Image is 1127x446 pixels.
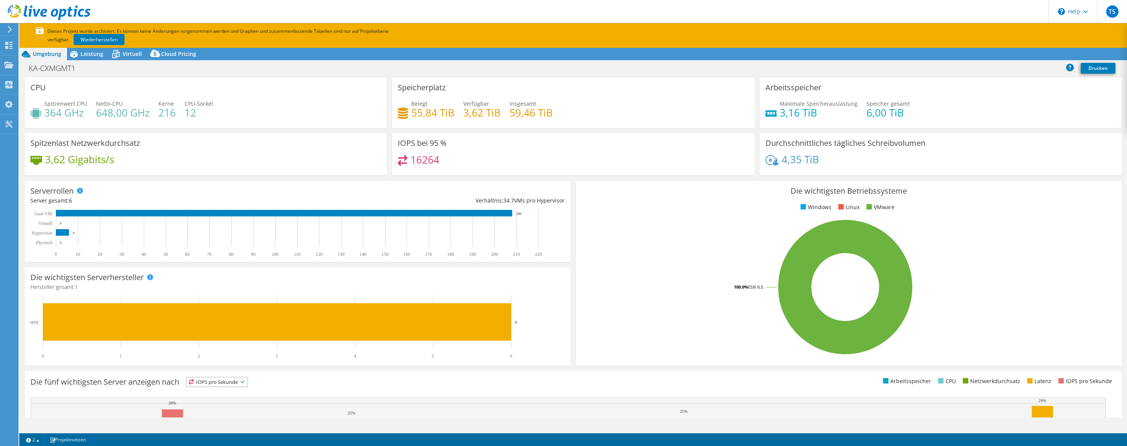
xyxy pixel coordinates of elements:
text: 150 [382,252,389,257]
text: 220 [535,252,542,257]
span: Insgesamt [510,100,536,107]
li: CPU [936,377,956,385]
text: 0 [42,353,44,359]
h3: Die wichtigsten Betriebssysteme [582,187,1116,195]
text: 2 [198,353,200,359]
span: 6 [69,197,72,204]
div: Server gesamt: [30,196,298,205]
h4: 3,62 Gigabits/s [45,155,114,164]
text: 29% [1038,398,1046,403]
text: 10 [76,252,80,257]
span: CPU-Sockel [185,100,213,107]
h4: Hersteller gesamt: [30,283,565,291]
tspan: ESXi 6.5 [748,284,763,290]
li: Arbeitsspeicher [881,377,931,385]
text: 6 [515,320,517,324]
text: 100 [272,252,279,257]
text: 5 [432,353,434,359]
text: 28% [168,400,176,405]
text: 208 [516,212,521,216]
text: 140 [360,252,367,257]
span: Kerne [158,100,174,107]
li: Windows [799,203,831,211]
h4: 4,35 TiB [782,155,819,164]
span: Virtuell [123,50,142,57]
text: 1 [119,353,122,359]
text: 0 [55,252,57,257]
text: 0 [60,221,62,225]
li: Netzwerkdurchsatz [961,377,1020,385]
h3: CPU [30,83,46,92]
span: Netto-CPU [96,100,123,107]
text: 3 [276,353,278,359]
a: 2 [21,435,45,444]
text: 4 [354,353,356,359]
h4: 16264 [410,155,439,164]
span: Maximale Speicherauslastung [780,100,858,107]
h3: Serverrollen [30,187,74,195]
span: Spitzenwert CPU [44,100,87,107]
text: 110 [294,252,301,257]
li: VMware [865,203,895,211]
h4: 3,62 TiB [463,108,501,117]
text: 120 [316,252,323,257]
span: 34.7 [503,197,514,204]
h3: Die wichtigsten Serverhersteller [30,273,144,282]
text: 180 [447,252,454,257]
div: Verhältnis: VMs pro Hypervisor [298,196,565,205]
h3: Spitzenlast Netzwerkdurchsatz [30,139,140,147]
text: 6 [510,353,512,359]
text: Physisch [36,240,52,245]
h4: 216 [158,108,176,117]
svg: \n [1058,8,1065,15]
span: 1 [75,283,78,291]
text: Hypervisor [32,230,52,236]
span: Cloud Pricing [161,50,196,57]
span: Belegt [411,100,427,107]
h3: Speicherplatz [398,83,446,92]
span: Leistung [81,50,103,57]
span: Speicher gesamt [866,100,910,107]
text: 200 [491,252,498,257]
text: 80 [229,252,234,257]
span: Umgebung [33,50,61,57]
h4: 55,84 TiB [411,108,454,117]
h4: 364 GHz [44,108,87,117]
text: 210 [513,252,520,257]
h3: IOPS bei 95 % [398,139,447,147]
text: 130 [338,252,345,257]
h3: Arbeitsspeicher [765,83,821,92]
text: 70 [207,252,212,257]
h3: Durchschnittliches tägliches Schreibvolumen [765,139,925,147]
text: 25% [348,411,355,415]
p: Dieses Projekt wurde archiviert. Es können keine Änderungen vorgenommen werden und Graphen und zu... [36,27,414,44]
h4: 648,00 GHz [96,108,150,117]
text: 20 [98,252,102,257]
text: 160 [403,252,410,257]
text: 90 [251,252,256,257]
a: Projektnotizen [44,435,91,444]
h4: 12 [185,108,213,117]
text: 0 [60,241,62,245]
li: IOPS pro Sekunde [1056,377,1112,385]
text: 40 [141,252,146,257]
li: Latenz [1025,377,1051,385]
text: 25% [680,409,688,414]
span: Verfügbar [463,100,489,107]
text: 50 [163,252,168,257]
text: 6 [73,231,75,235]
a: Wiederherstellen [74,34,124,45]
text: 170 [425,252,432,257]
h4: 59,46 TiB [510,108,553,117]
text: HPE [30,320,39,325]
h4: 3,16 TiB [780,108,858,117]
a: Drucken [1081,63,1115,74]
span: IOPS pro Sekunde [187,377,247,387]
text: Gast-VM [35,211,52,216]
tspan: 100.0% [734,284,748,290]
h1: KA-CXMGMT1 [25,64,87,73]
li: Linux [836,203,860,211]
text: Virtuell [38,221,52,226]
h4: 6,00 TiB [866,108,910,117]
text: 190 [469,252,476,257]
